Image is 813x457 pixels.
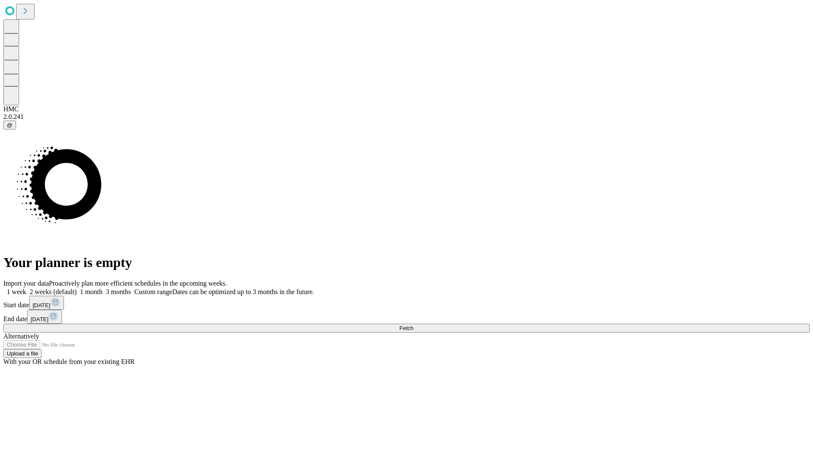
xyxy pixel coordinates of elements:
[134,288,172,295] span: Custom range
[3,310,810,324] div: End date
[49,280,227,287] span: Proactively plan more efficient schedules in the upcoming weeks.
[30,316,48,322] span: [DATE]
[33,302,50,308] span: [DATE]
[3,113,810,121] div: 2.0.241
[172,288,314,295] span: Dates can be optimized up to 3 months in the future.
[3,105,810,113] div: HMC
[27,310,62,324] button: [DATE]
[29,296,64,310] button: [DATE]
[3,349,41,358] button: Upload a file
[7,288,26,295] span: 1 week
[3,296,810,310] div: Start date
[3,255,810,270] h1: Your planner is empty
[3,280,49,287] span: Import your data
[3,121,16,129] button: @
[30,288,77,295] span: 2 weeks (default)
[399,325,413,331] span: Fetch
[106,288,131,295] span: 3 months
[3,333,39,340] span: Alternatively
[7,122,13,128] span: @
[3,324,810,333] button: Fetch
[80,288,102,295] span: 1 month
[3,358,135,365] span: With your OR schedule from your existing EHR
